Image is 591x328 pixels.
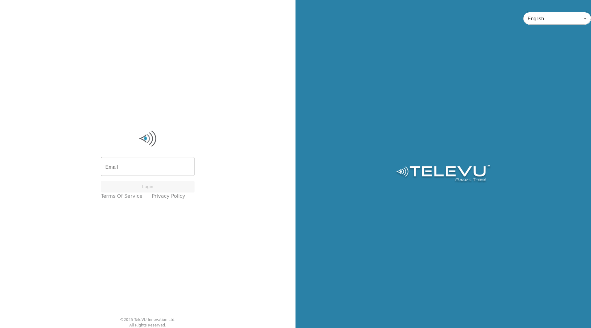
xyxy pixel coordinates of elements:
div: All Rights Reserved. [129,322,166,328]
div: English [523,10,591,27]
div: © 2025 TeleVU Innovation Ltd. [120,317,176,322]
a: Privacy Policy [152,192,185,200]
img: Logo [101,129,195,148]
a: Terms of Service [101,192,143,200]
img: Logo [395,165,491,183]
